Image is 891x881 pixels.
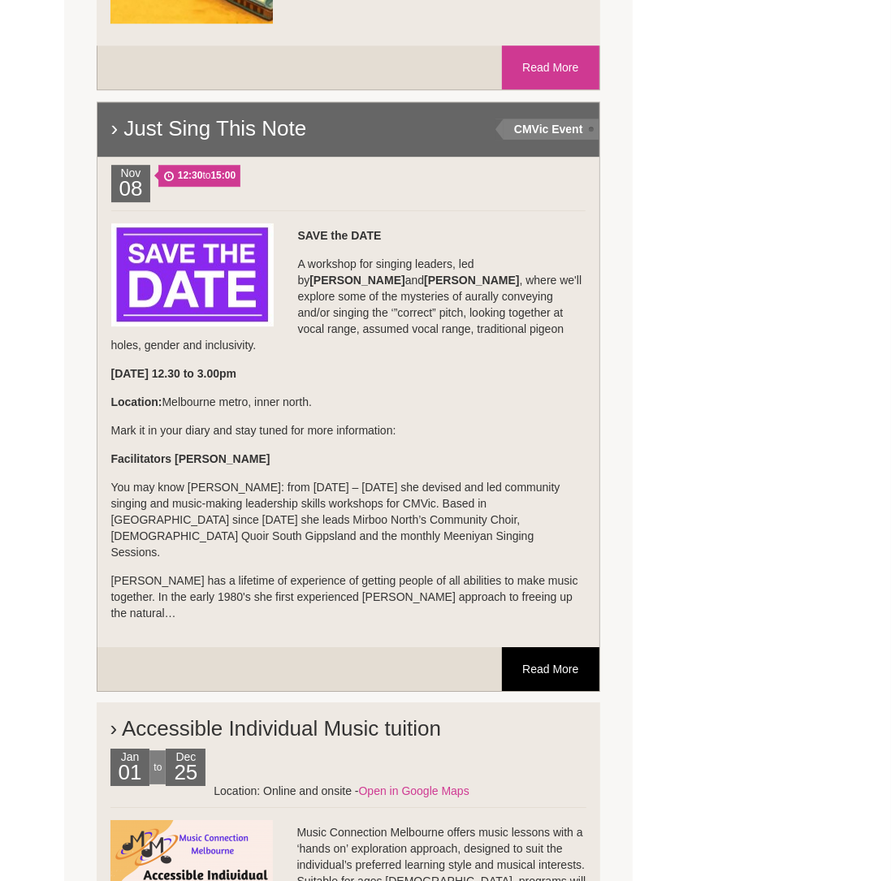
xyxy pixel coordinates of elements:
[111,223,274,326] img: GENERIC-Save-the-Date.jpg
[424,274,519,287] strong: [PERSON_NAME]
[115,181,147,202] h2: 08
[110,749,150,786] div: Jan
[111,367,149,380] strong: [DATE]
[110,700,586,749] h2: › Accessible Individual Music tuition
[111,395,162,408] strong: Location:
[95,100,602,157] h2: › Just Sing This Note
[111,479,586,560] p: You may know [PERSON_NAME]: from [DATE] – [DATE] she devised and led community singing and music-...
[170,765,201,786] h2: 25
[166,749,205,786] div: Dec
[111,256,586,353] p: A workshop for singing leaders, led by and , where we'll explore some of the mysteries of aurally...
[152,367,236,380] strong: 12.30 to 3.00pm
[111,572,586,621] p: [PERSON_NAME] has a lifetime of experience of getting people of all abilities to make music toget...
[298,229,382,242] strong: SAVE the DATE
[175,452,270,465] strong: [PERSON_NAME]
[178,170,203,181] strong: 12:30
[359,784,469,797] a: Open in Google Maps
[111,394,586,410] p: Melbourne metro, inner north.
[514,123,583,136] strong: CMVic Event
[111,165,151,202] div: Nov
[111,452,172,465] strong: Facilitators
[210,170,236,181] strong: 15:00
[309,274,404,287] strong: [PERSON_NAME]
[110,783,586,799] div: Location: Online and onsite -
[502,647,599,691] a: Read More
[115,765,146,786] h2: 01
[502,45,599,89] a: Read More
[158,165,240,187] span: to
[111,422,586,438] p: Mark it in your diary and stay tuned for more information:
[149,750,166,784] div: to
